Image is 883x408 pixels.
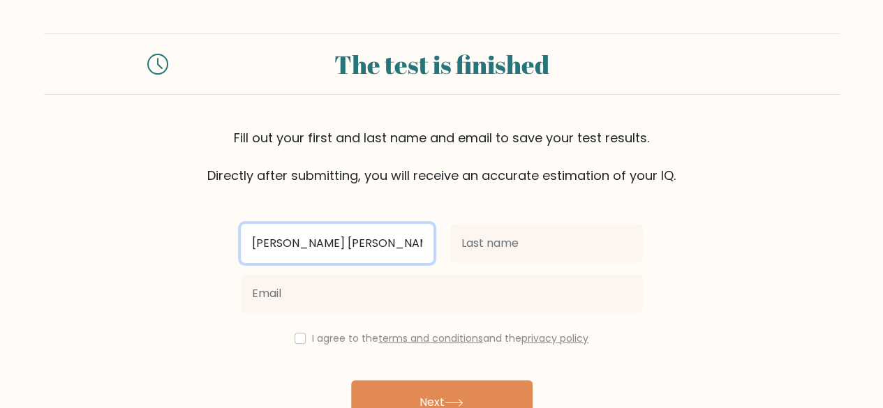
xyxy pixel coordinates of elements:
[241,224,433,263] input: First name
[44,128,840,185] div: Fill out your first and last name and email to save your test results. Directly after submitting,...
[521,331,588,345] a: privacy policy
[241,274,643,313] input: Email
[312,331,588,345] label: I agree to the and the
[450,224,643,263] input: Last name
[185,45,699,83] div: The test is finished
[378,331,483,345] a: terms and conditions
